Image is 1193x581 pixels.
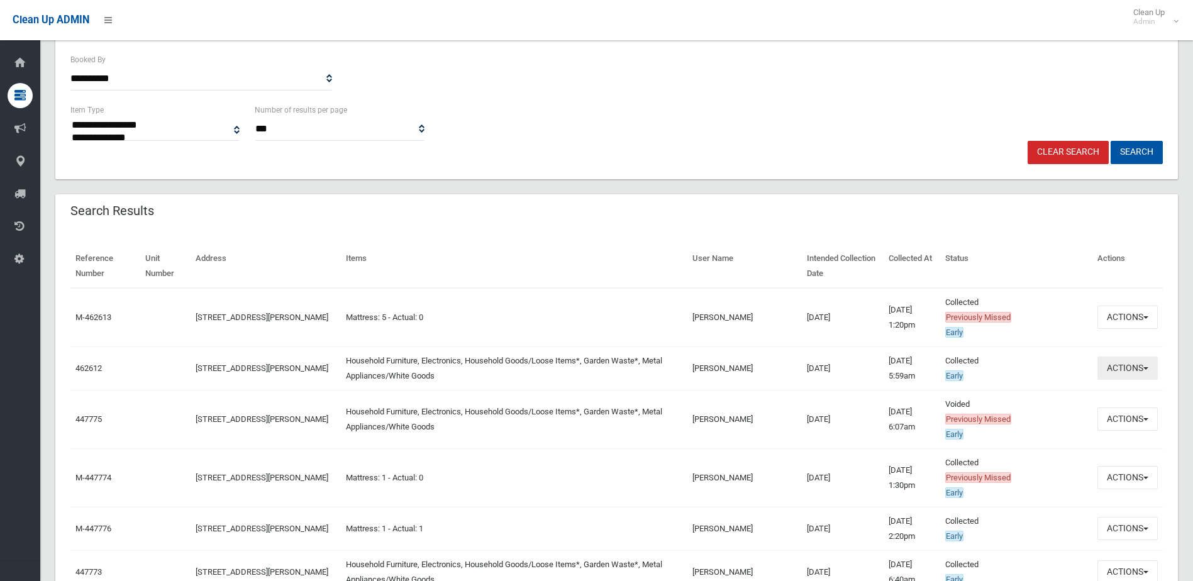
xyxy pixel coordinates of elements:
td: [DATE] [802,288,884,347]
th: Unit Number [140,245,191,288]
a: M-447774 [75,473,111,482]
button: Actions [1097,357,1158,380]
td: Collected [940,448,1092,507]
td: [DATE] [802,346,884,390]
a: [STREET_ADDRESS][PERSON_NAME] [196,473,328,482]
a: 447773 [75,567,102,577]
td: Household Furniture, Electronics, Household Goods/Loose Items*, Garden Waste*, Metal Appliances/W... [341,390,688,448]
td: Collected [940,346,1092,390]
td: Collected [940,288,1092,347]
td: Mattress: 1 - Actual: 0 [341,448,688,507]
td: [DATE] [802,390,884,448]
th: Actions [1092,245,1163,288]
a: [STREET_ADDRESS][PERSON_NAME] [196,363,328,373]
span: Clean Up ADMIN [13,14,89,26]
th: User Name [687,245,802,288]
th: Address [191,245,341,288]
label: Item Type [70,103,104,117]
button: Actions [1097,466,1158,489]
td: [DATE] [802,448,884,507]
button: Actions [1097,306,1158,329]
a: M-462613 [75,313,111,322]
td: [DATE] 2:20pm [884,507,940,550]
td: [PERSON_NAME] [687,390,802,448]
td: [DATE] 5:59am [884,346,940,390]
th: Items [341,245,688,288]
button: Actions [1097,517,1158,540]
td: [PERSON_NAME] [687,507,802,550]
td: Collected [940,507,1092,550]
label: Number of results per page [255,103,347,117]
td: [PERSON_NAME] [687,448,802,507]
a: M-447776 [75,524,111,533]
button: Search [1111,141,1163,164]
span: Early [945,370,963,381]
td: Household Furniture, Electronics, Household Goods/Loose Items*, Garden Waste*, Metal Appliances/W... [341,346,688,390]
a: [STREET_ADDRESS][PERSON_NAME] [196,567,328,577]
a: [STREET_ADDRESS][PERSON_NAME] [196,414,328,424]
label: Booked By [70,53,106,67]
td: [DATE] 1:20pm [884,288,940,347]
th: Status [940,245,1092,288]
td: [DATE] [802,507,884,550]
a: 447775 [75,414,102,424]
td: Mattress: 1 - Actual: 1 [341,507,688,550]
span: Previously Missed [945,312,1011,323]
td: [DATE] 6:07am [884,390,940,448]
span: Early [945,531,963,541]
span: Previously Missed [945,414,1011,424]
span: Clean Up [1127,8,1177,26]
a: 462612 [75,363,102,373]
td: Mattress: 5 - Actual: 0 [341,288,688,347]
span: Early [945,487,963,498]
a: [STREET_ADDRESS][PERSON_NAME] [196,313,328,322]
td: Voided [940,390,1092,448]
small: Admin [1133,17,1165,26]
td: [PERSON_NAME] [687,288,802,347]
span: Early [945,429,963,440]
a: [STREET_ADDRESS][PERSON_NAME] [196,524,328,533]
span: Early [945,327,963,338]
td: [PERSON_NAME] [687,346,802,390]
th: Collected At [884,245,940,288]
th: Intended Collection Date [802,245,884,288]
a: Clear Search [1028,141,1109,164]
button: Actions [1097,407,1158,431]
td: [DATE] 1:30pm [884,448,940,507]
header: Search Results [55,199,169,223]
th: Reference Number [70,245,140,288]
span: Previously Missed [945,472,1011,483]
